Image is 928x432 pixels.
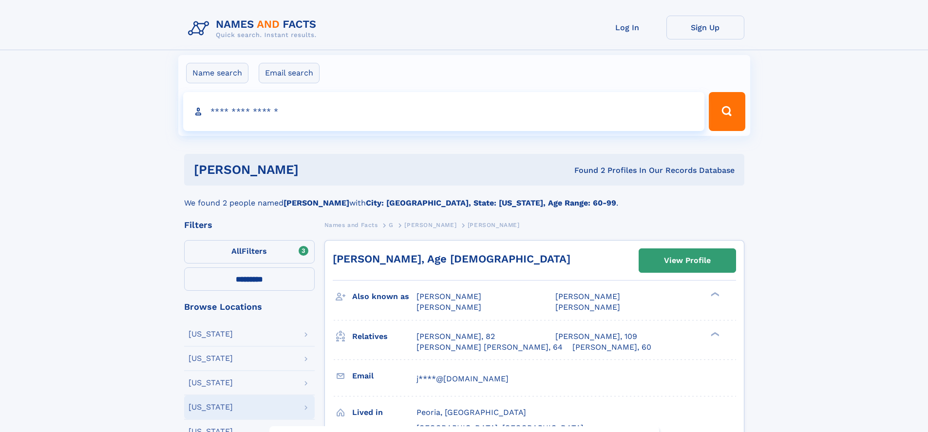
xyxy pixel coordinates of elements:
div: ❯ [708,291,720,298]
div: [US_STATE] [189,355,233,362]
a: Log In [588,16,666,39]
a: Names and Facts [324,219,378,231]
button: Search Button [709,92,745,131]
a: G [389,219,394,231]
div: [US_STATE] [189,403,233,411]
a: View Profile [639,249,736,272]
a: [PERSON_NAME], Age [DEMOGRAPHIC_DATA] [333,253,570,265]
input: search input [183,92,705,131]
label: Filters [184,240,315,263]
span: [PERSON_NAME] [404,222,456,228]
b: [PERSON_NAME] [284,198,349,207]
span: G [389,222,394,228]
div: View Profile [664,249,711,272]
label: Name search [186,63,248,83]
span: All [231,246,242,256]
a: [PERSON_NAME] [PERSON_NAME], 64 [417,342,563,353]
div: Found 2 Profiles In Our Records Database [436,165,735,176]
span: [PERSON_NAME] [468,222,520,228]
a: [PERSON_NAME], 82 [417,331,495,342]
span: [PERSON_NAME] [555,302,620,312]
h1: [PERSON_NAME] [194,164,436,176]
a: [PERSON_NAME], 109 [555,331,637,342]
div: Filters [184,221,315,229]
div: We found 2 people named with . [184,186,744,209]
div: ❯ [708,331,720,337]
h3: Email [352,368,417,384]
div: Browse Locations [184,302,315,311]
span: [PERSON_NAME] [555,292,620,301]
span: Peoria, [GEOGRAPHIC_DATA] [417,408,526,417]
h3: Also known as [352,288,417,305]
span: [PERSON_NAME] [417,292,481,301]
div: [US_STATE] [189,330,233,338]
a: [PERSON_NAME] [404,219,456,231]
a: [PERSON_NAME], 60 [572,342,651,353]
img: Logo Names and Facts [184,16,324,42]
div: [US_STATE] [189,379,233,387]
a: Sign Up [666,16,744,39]
h3: Lived in [352,404,417,421]
h3: Relatives [352,328,417,345]
span: [PERSON_NAME] [417,302,481,312]
b: City: [GEOGRAPHIC_DATA], State: [US_STATE], Age Range: 60-99 [366,198,616,207]
label: Email search [259,63,320,83]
